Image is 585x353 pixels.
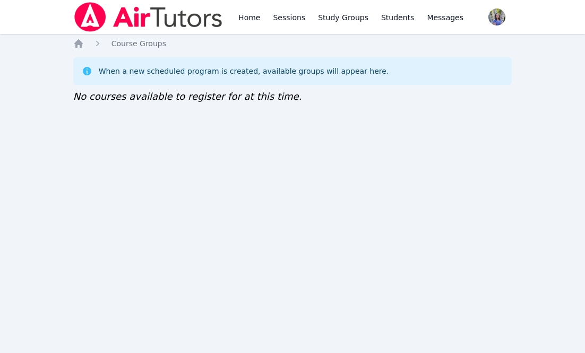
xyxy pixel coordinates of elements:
a: Course Groups [111,38,166,49]
span: Course Groups [111,39,166,48]
span: Messages [427,12,463,23]
span: No courses available to register for at this time. [73,91,302,102]
nav: Breadcrumb [73,38,512,49]
img: Air Tutors [73,2,223,32]
div: When a new scheduled program is created, available groups will appear here. [99,66,389,76]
